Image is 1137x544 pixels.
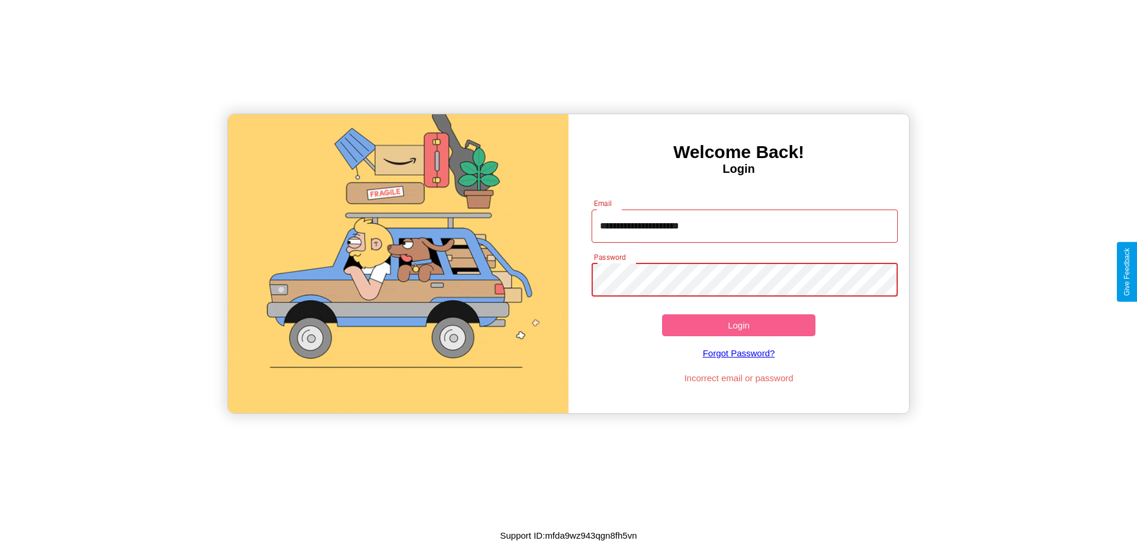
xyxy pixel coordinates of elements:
p: Support ID: mfda9wz943qgn8fh5vn [500,527,637,543]
div: Give Feedback [1123,248,1131,296]
a: Forgot Password? [586,336,892,370]
h4: Login [568,162,909,176]
label: Email [594,198,612,208]
h3: Welcome Back! [568,142,909,162]
label: Password [594,252,625,262]
img: gif [228,114,568,413]
p: Incorrect email or password [586,370,892,386]
button: Login [662,314,815,336]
